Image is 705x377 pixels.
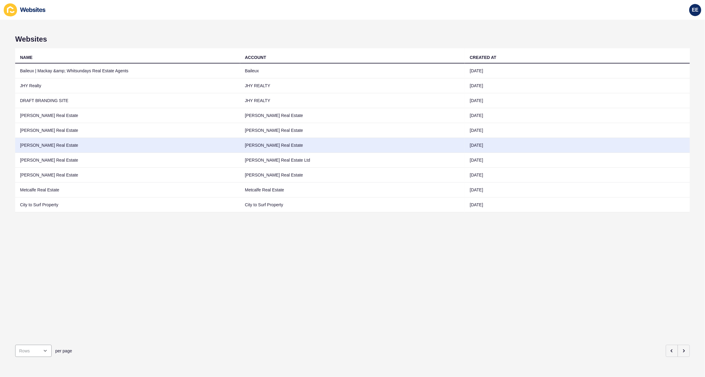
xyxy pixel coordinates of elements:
td: [DATE] [465,123,690,138]
td: [PERSON_NAME] Real Estate [240,138,465,153]
td: [PERSON_NAME] Real Estate [15,153,240,168]
td: [PERSON_NAME] Real Estate [15,138,240,153]
td: Metcalfe Real Estate [15,183,240,197]
td: [DATE] [465,153,690,168]
td: [PERSON_NAME] Real Estate [240,123,465,138]
td: City to Surf Property [15,197,240,212]
div: open menu [15,345,52,357]
div: ACCOUNT [245,54,266,60]
div: CREATED AT [470,54,496,60]
td: [PERSON_NAME] Real Estate [240,108,465,123]
td: [DATE] [465,197,690,212]
h1: Websites [15,35,690,43]
td: DRAFT BRANDING SITE [15,93,240,108]
td: JHY REALTY [240,78,465,93]
td: [PERSON_NAME] Real Estate [240,168,465,183]
td: Metcalfe Real Estate [240,183,465,197]
td: [DATE] [465,183,690,197]
td: [DATE] [465,78,690,93]
span: per page [55,348,72,354]
td: [DATE] [465,168,690,183]
td: [PERSON_NAME] Real Estate Ltd [240,153,465,168]
td: JHY Realty [15,78,240,93]
div: NAME [20,54,32,60]
td: [PERSON_NAME] Real Estate [15,123,240,138]
td: [PERSON_NAME] Real Estate [15,168,240,183]
td: [DATE] [465,93,690,108]
td: [DATE] [465,138,690,153]
td: JHY REALTY [240,93,465,108]
td: [DATE] [465,108,690,123]
td: City to Surf Property [240,197,465,212]
td: [DATE] [465,63,690,78]
td: Baileux | Mackay &amp; Whitsundays Real Estate Agents [15,63,240,78]
span: EE [692,7,698,13]
td: Baileux [240,63,465,78]
td: [PERSON_NAME] Real Estate [15,108,240,123]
